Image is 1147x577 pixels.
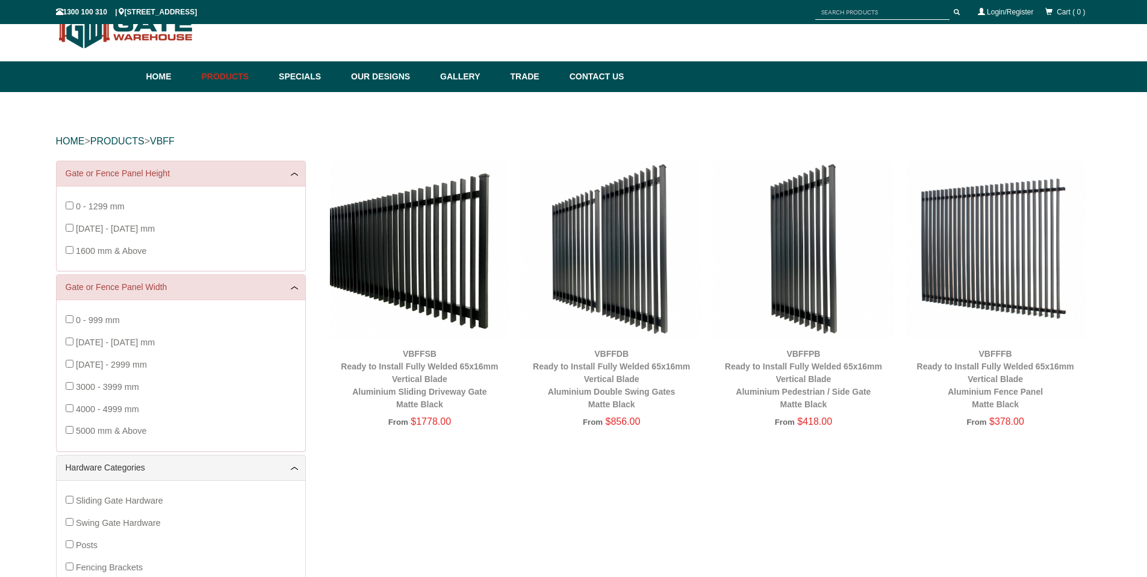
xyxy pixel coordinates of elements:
a: Products [196,61,273,92]
a: Home [146,61,196,92]
a: VBFFDBReady to Install Fully Welded 65x16mm Vertical BladeAluminium Double Swing GatesMatte Black [533,349,690,409]
span: Swing Gate Hardware [76,518,161,528]
input: SEARCH PRODUCTS [815,5,950,20]
span: Sliding Gate Hardware [76,496,163,505]
div: > > [56,122,1092,161]
span: Posts [76,540,98,550]
span: [DATE] - [DATE] mm [76,224,155,233]
a: Specials [273,61,345,92]
span: 5000 mm & Above [76,426,147,436]
span: 0 - 1299 mm [76,202,125,211]
a: Our Designs [345,61,434,92]
span: From [388,418,408,427]
img: VBFFDB - Ready to Install Fully Welded 65x16mm Vertical Blade - Aluminium Double Swing Gates - Ma... [521,161,701,341]
span: 1300 100 310 | [STREET_ADDRESS] [56,8,197,16]
a: VBFFPBReady to Install Fully Welded 65x16mm Vertical BladeAluminium Pedestrian / Side GateMatte B... [725,349,882,409]
a: HOME [56,136,85,146]
a: VBFFSBReady to Install Fully Welded 65x16mm Vertical BladeAluminium Sliding Driveway GateMatte Black [341,349,498,409]
span: $1778.00 [411,416,451,427]
a: Gate or Fence Panel Width [66,281,296,294]
a: PRODUCTS [90,136,145,146]
a: Hardware Categories [66,461,296,474]
span: From [583,418,603,427]
span: From [775,418,795,427]
a: Gate or Fence Panel Height [66,167,296,180]
span: [DATE] - [DATE] mm [76,338,155,347]
a: Contact Us [564,61,624,92]
span: 3000 - 3999 mm [76,382,139,392]
span: Cart ( 0 ) [1057,8,1085,16]
a: VBFF [150,136,175,146]
a: VBFFFBReady to Install Fully Welded 65x16mm Vertical BladeAluminium Fence PanelMatte Black [917,349,1074,409]
img: VBFFPB - Ready to Install Fully Welded 65x16mm Vertical Blade - Aluminium Pedestrian / Side Gate ... [713,161,894,341]
a: Trade [504,61,563,92]
span: $418.00 [797,416,832,427]
span: 4000 - 4999 mm [76,404,139,414]
span: $856.00 [606,416,641,427]
a: Gallery [434,61,504,92]
span: 0 - 999 mm [76,315,120,325]
a: Login/Register [987,8,1033,16]
span: 1600 mm & Above [76,246,147,256]
span: [DATE] - 2999 mm [76,360,147,369]
span: From [966,418,986,427]
img: VBFFSB - Ready to Install Fully Welded 65x16mm Vertical Blade - Aluminium Sliding Driveway Gate -... [330,161,510,341]
img: VBFFFB - Ready to Install Fully Welded 65x16mm Vertical Blade - Aluminium Fence Panel - Matte Bla... [906,161,1086,341]
span: $378.00 [989,416,1024,427]
span: Fencing Brackets [76,563,143,572]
